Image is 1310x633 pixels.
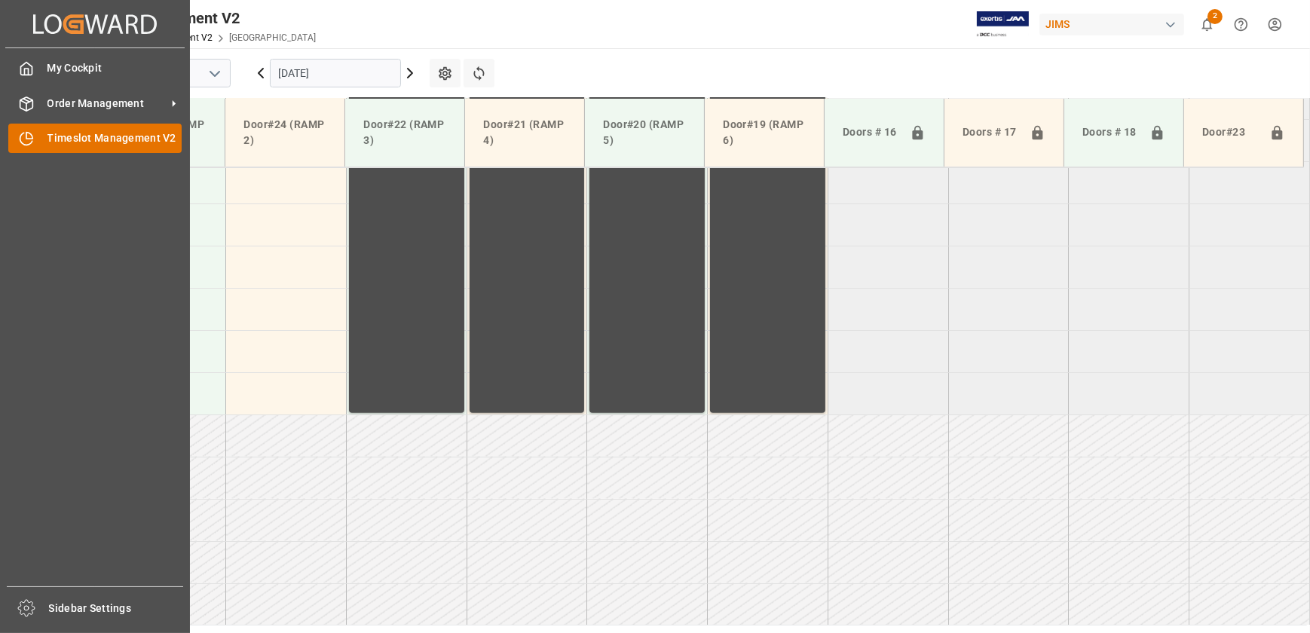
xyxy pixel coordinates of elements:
[1196,118,1263,147] div: Door#23
[1039,10,1190,38] button: JIMS
[237,111,332,154] div: Door#24 (RAMP 2)
[477,111,572,154] div: Door#21 (RAMP 4)
[1076,118,1143,147] div: Doors # 18
[203,62,225,85] button: open menu
[8,54,182,83] a: My Cockpit
[717,111,812,154] div: Door#19 (RAMP 6)
[1207,9,1223,24] span: 2
[357,111,452,154] div: Door#22 (RAMP 3)
[956,118,1024,147] div: Doors # 17
[837,118,904,147] div: Doors # 16
[8,124,182,153] a: Timeslot Management V2
[49,601,184,616] span: Sidebar Settings
[1224,8,1258,41] button: Help Center
[1039,14,1184,35] div: JIMS
[597,111,692,154] div: Door#20 (RAMP 5)
[47,130,182,146] span: Timeslot Management V2
[47,60,182,76] span: My Cockpit
[1190,8,1224,41] button: show 2 new notifications
[66,7,316,29] div: Timeslot Management V2
[47,96,167,112] span: Order Management
[270,59,401,87] input: DD.MM.YYYY
[977,11,1029,38] img: Exertis%20JAM%20-%20Email%20Logo.jpg_1722504956.jpg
